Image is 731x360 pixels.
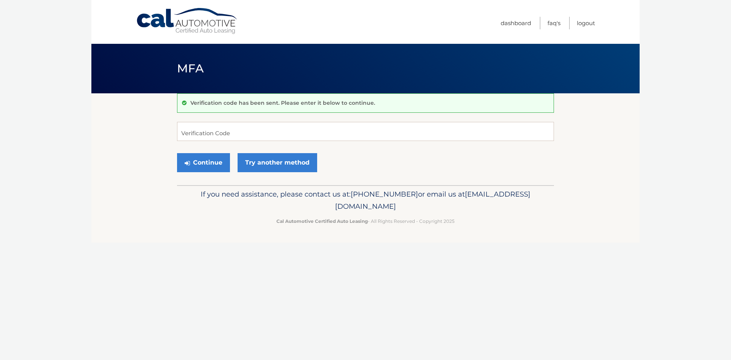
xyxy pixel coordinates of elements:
button: Continue [177,153,230,172]
strong: Cal Automotive Certified Auto Leasing [276,218,368,224]
p: Verification code has been sent. Please enter it below to continue. [190,99,375,106]
span: [EMAIL_ADDRESS][DOMAIN_NAME] [335,190,530,211]
a: Cal Automotive [136,8,239,35]
p: - All Rights Reserved - Copyright 2025 [182,217,549,225]
span: MFA [177,61,204,75]
p: If you need assistance, please contact us at: or email us at [182,188,549,213]
a: FAQ's [547,17,560,29]
a: Logout [577,17,595,29]
a: Dashboard [501,17,531,29]
input: Verification Code [177,122,554,141]
span: [PHONE_NUMBER] [351,190,418,198]
a: Try another method [238,153,317,172]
